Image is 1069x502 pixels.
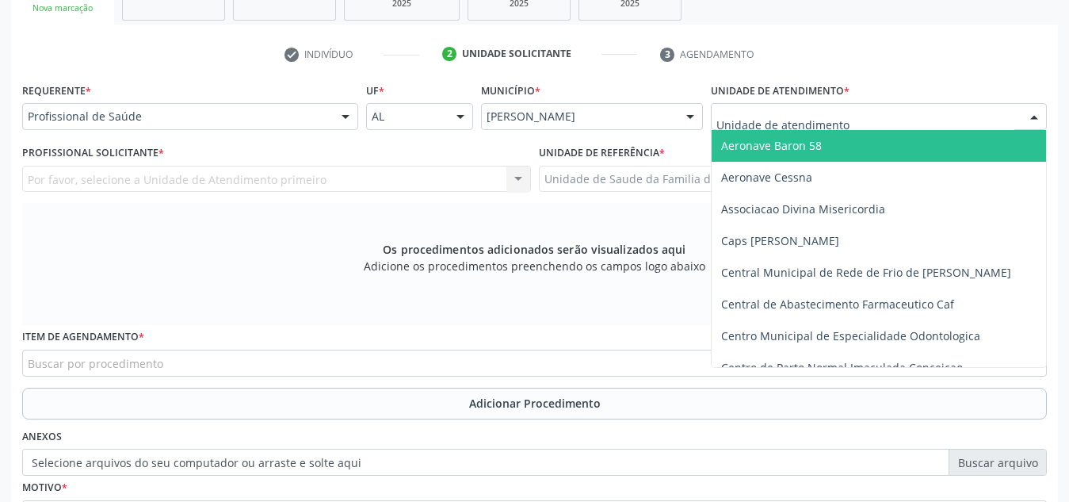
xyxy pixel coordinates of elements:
span: Profissional de Saúde [28,109,326,125]
label: Unidade de atendimento [711,79,849,103]
span: Central de Abastecimento Farmaceutico Caf [721,297,954,312]
label: Item de agendamento [22,325,144,350]
span: Centro de Parto Normal Imaculada Conceicao [721,360,963,375]
span: Caps [PERSON_NAME] [721,233,839,248]
div: Unidade solicitante [462,47,571,61]
label: Profissional Solicitante [22,141,164,166]
span: Aeronave Baron 58 [721,138,822,153]
span: Buscar por procedimento [28,355,163,372]
label: UF [366,79,384,103]
span: AL [372,109,441,125]
label: Unidade de referência [539,141,665,166]
label: Requerente [22,79,91,103]
span: Associacao Divina Misericordia [721,201,885,217]
button: Adicionar Procedimento [22,388,1047,420]
input: Unidade de atendimento [716,109,1014,140]
span: [PERSON_NAME] [487,109,670,125]
label: Motivo [22,476,67,500]
span: Central Municipal de Rede de Frio de [PERSON_NAME] [721,265,1011,280]
span: Aeronave Cessna [721,170,812,185]
div: 2 [442,47,456,61]
label: Município [481,79,540,103]
span: Adicione os procedimentos preenchendo os campos logo abaixo [364,258,705,274]
span: Adicionar Procedimento [469,395,601,412]
span: Centro Municipal de Especialidade Odontologica [721,328,980,343]
label: Anexos [22,425,62,450]
div: Nova marcação [22,2,103,14]
span: Os procedimentos adicionados serão visualizados aqui [383,241,685,258]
